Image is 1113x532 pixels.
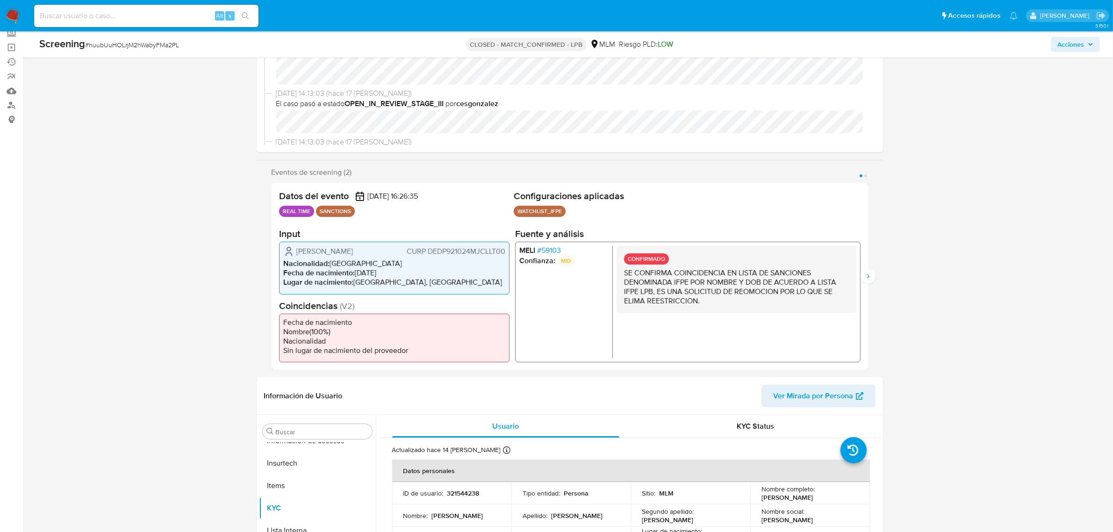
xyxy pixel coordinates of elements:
[276,88,872,99] span: [DATE] 14:13:03 (hace 17 [PERSON_NAME])
[266,428,274,435] button: Buscar
[492,421,519,431] span: Usuario
[774,385,854,407] span: Ver Mirada por Persona
[39,36,85,51] b: Screening
[642,507,694,516] p: Segundo apellido :
[34,10,259,22] input: Buscar usuario o caso...
[761,485,815,493] p: Nombre completo :
[1051,37,1100,52] button: Acciones
[1096,11,1106,21] a: Salir
[392,460,870,482] th: Datos personales
[259,474,376,497] button: Items
[457,98,499,109] b: cesgonzalez
[85,40,179,50] span: # huubUuHOLrjM2hWabyFMa2PL
[1010,12,1018,20] a: Notificaciones
[564,489,589,497] p: Persona
[403,511,428,520] p: Nombre :
[737,421,774,431] span: KYC Status
[1040,11,1093,20] p: marianathalie.grajeda@mercadolibre.com.mx
[619,39,673,50] span: Riesgo PLD:
[642,489,656,497] p: Sitio :
[229,11,231,20] span: s
[392,446,501,454] p: Actualizado hace 14 [PERSON_NAME]
[276,428,368,436] input: Buscar
[276,137,872,147] span: [DATE] 14:13:03 (hace 17 [PERSON_NAME])
[259,452,376,474] button: Insurtech
[761,493,813,502] p: [PERSON_NAME]
[403,489,444,497] p: ID de usuario :
[264,391,343,401] h1: Información de Usuario
[642,516,694,524] p: [PERSON_NAME]
[551,511,603,520] p: [PERSON_NAME]
[216,11,223,20] span: Alt
[948,11,1000,21] span: Accesos rápidos
[276,99,872,109] span: El caso pasó a estado por
[1095,22,1108,29] span: 3.150.1
[660,489,674,497] p: MLM
[590,39,615,50] div: MLM
[761,507,804,516] p: Nombre social :
[523,511,547,520] p: Apellido :
[761,385,876,407] button: Ver Mirada por Persona
[259,497,376,519] button: KYC
[658,39,673,50] span: LOW
[236,9,255,22] button: search-icon
[523,489,560,497] p: Tipo entidad :
[432,511,483,520] p: [PERSON_NAME]
[345,98,444,109] b: OPEN_IN_REVIEW_STAGE_III
[466,38,586,51] p: CLOSED - MATCH_CONFIRMED - LPB
[761,516,813,524] p: [PERSON_NAME]
[1057,37,1084,52] span: Acciones
[447,489,480,497] p: 321544238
